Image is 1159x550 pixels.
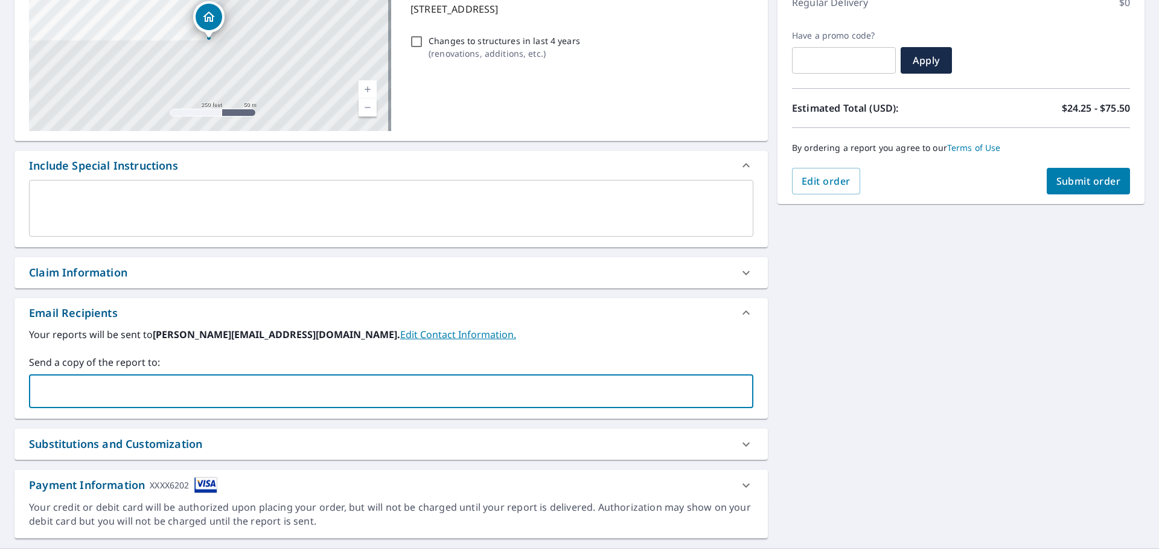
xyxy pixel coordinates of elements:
[29,327,753,342] label: Your reports will be sent to
[802,174,851,188] span: Edit order
[193,1,225,39] div: Dropped pin, building 1, Residential property, 2691 S Township Road 1195 Tiffin, OH 44883
[910,54,942,67] span: Apply
[150,477,189,493] div: XXXX6202
[194,477,217,493] img: cardImage
[29,264,127,281] div: Claim Information
[1047,168,1131,194] button: Submit order
[29,500,753,528] div: Your credit or debit card will be authorized upon placing your order, but will not be charged unt...
[792,142,1130,153] p: By ordering a report you agree to our
[1062,101,1130,115] p: $24.25 - $75.50
[359,98,377,117] a: Current Level 17, Zoom Out
[792,101,961,115] p: Estimated Total (USD):
[14,470,768,500] div: Payment InformationXXXX6202cardImage
[29,158,178,174] div: Include Special Instructions
[29,305,118,321] div: Email Recipients
[29,436,202,452] div: Substitutions and Customization
[429,34,580,47] p: Changes to structures in last 4 years
[359,80,377,98] a: Current Level 17, Zoom In
[400,328,516,341] a: EditContactInfo
[153,328,400,341] b: [PERSON_NAME][EMAIL_ADDRESS][DOMAIN_NAME].
[29,477,217,493] div: Payment Information
[14,298,768,327] div: Email Recipients
[14,429,768,459] div: Substitutions and Customization
[947,142,1001,153] a: Terms of Use
[14,151,768,180] div: Include Special Instructions
[792,168,860,194] button: Edit order
[410,2,749,16] p: [STREET_ADDRESS]
[792,30,896,41] label: Have a promo code?
[29,355,753,369] label: Send a copy of the report to:
[1056,174,1121,188] span: Submit order
[901,47,952,74] button: Apply
[429,47,580,60] p: ( renovations, additions, etc. )
[14,257,768,288] div: Claim Information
